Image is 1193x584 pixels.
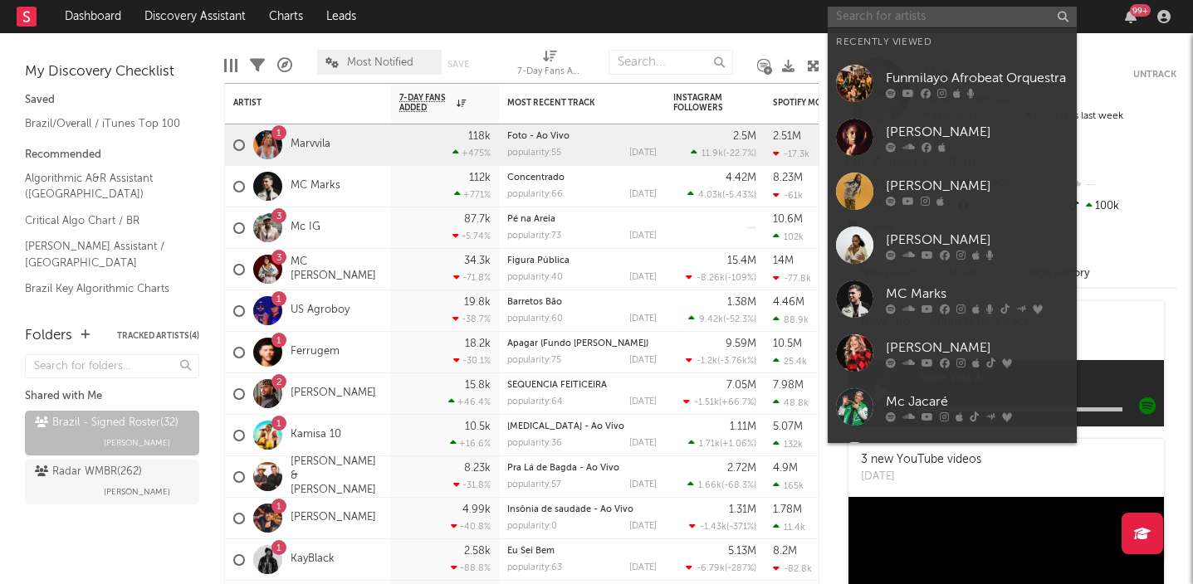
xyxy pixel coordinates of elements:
[773,439,803,450] div: 132k
[507,132,570,141] a: Foto - Ao Vivo
[507,381,607,390] a: SEQUÊNCIA FEITICEIRA
[507,256,657,265] div: Figura Pública
[25,237,183,271] a: [PERSON_NAME] Assistant / [GEOGRAPHIC_DATA]
[886,68,1068,88] div: Funmilayo Afrobeat Orquestra
[697,357,717,366] span: -1.2k
[464,463,491,474] div: 8.23k
[722,440,754,449] span: +1.06 %
[686,355,756,366] div: ( )
[453,272,491,283] div: -71.8 %
[450,438,491,449] div: +16.6 %
[1125,10,1137,23] button: 99+
[691,148,756,158] div: ( )
[629,563,657,572] div: [DATE]
[629,439,657,448] div: [DATE]
[727,463,756,474] div: 2.72M
[507,381,657,390] div: SEQUÊNCIA FEITICEIRA
[726,173,756,183] div: 4.42M
[773,148,809,159] div: -17.3k
[729,504,756,515] div: 1.31M
[828,7,1077,27] input: Search for artists
[773,380,804,391] div: 7.98M
[773,463,798,474] div: 4.9M
[291,221,320,235] a: Mc IG
[886,392,1068,411] div: Mc Jacaré
[507,439,562,448] div: popularity: 36
[773,522,805,533] div: 11.4k
[25,169,183,203] a: Algorithmic A&R Assistant ([GEOGRAPHIC_DATA])
[291,428,341,442] a: Kamisa 10
[773,397,809,408] div: 48.8k
[728,546,756,557] div: 5.13M
[399,93,452,113] span: 7-Day Fans Added
[698,481,721,490] span: 1.66k
[507,298,562,307] a: Barretos Bão
[886,338,1068,358] div: [PERSON_NAME]
[347,57,413,68] span: Most Notified
[517,41,584,90] div: 7-Day Fans Added (7-Day Fans Added)
[291,552,335,567] a: KayBlack
[886,176,1068,196] div: [PERSON_NAME]
[629,480,657,489] div: [DATE]
[507,422,657,431] div: Yasmin - Ao Vivo
[730,421,756,432] div: 1.11M
[507,464,619,473] a: Pra Lá de Bagda - Ao Vivo
[773,504,802,515] div: 1.78M
[773,131,801,142] div: 2.51M
[773,214,803,225] div: 10.6M
[453,479,491,490] div: -31.8 %
[773,546,797,557] div: 8.2M
[726,315,754,324] span: -52.3 %
[507,173,657,182] div: Concentrado
[773,356,807,367] div: 25.4k
[727,255,756,266] div: 15.4M
[773,314,809,325] div: 88.9k
[683,397,756,407] div: ( )
[25,326,72,346] div: Folders
[233,98,358,108] div: Artist
[507,215,657,224] div: Pé na Areia
[609,50,733,75] input: Search...
[507,132,657,141] div: Foto - Ao Vivo
[462,504,491,515] div: 4.99k
[464,297,491,308] div: 19.8k
[507,148,561,158] div: popularity: 55
[721,398,754,407] span: +66.7 %
[291,345,340,359] a: Ferrugem
[25,354,199,378] input: Search for folders...
[861,469,981,485] div: [DATE]
[507,314,563,324] div: popularity: 60
[773,297,804,308] div: 4.46M
[688,314,756,324] div: ( )
[687,189,756,200] div: ( )
[726,380,756,391] div: 7.05M
[25,411,199,455] a: Brazil - Signed Roster(32)[PERSON_NAME]
[25,280,183,298] a: Brazil Key Algorithmic Charts
[629,231,657,241] div: [DATE]
[291,138,330,152] a: Marvvila
[507,547,555,556] a: Eu Sei Bem
[697,274,725,283] span: -8.26k
[291,511,376,525] a: [PERSON_NAME]
[773,421,803,432] div: 5.07M
[1130,4,1151,17] div: 99 +
[773,231,804,242] div: 102k
[773,255,794,266] div: 14M
[828,434,1077,488] a: MC Nito
[700,523,726,532] span: -1.43k
[629,356,657,365] div: [DATE]
[452,231,491,241] div: -5.74 %
[773,563,812,574] div: -82.8k
[291,387,376,401] a: [PERSON_NAME]
[629,522,657,531] div: [DATE]
[773,173,803,183] div: 8.23M
[452,314,491,324] div: -38.7 %
[729,523,754,532] span: -371 %
[507,522,557,531] div: popularity: 0
[507,505,633,514] a: Insônia de saudade - Ao Vivo
[694,398,719,407] span: -1.51k
[698,191,722,200] span: 4.03k
[773,480,804,491] div: 165k
[507,397,563,406] div: popularity: 64
[507,480,561,489] div: popularity: 57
